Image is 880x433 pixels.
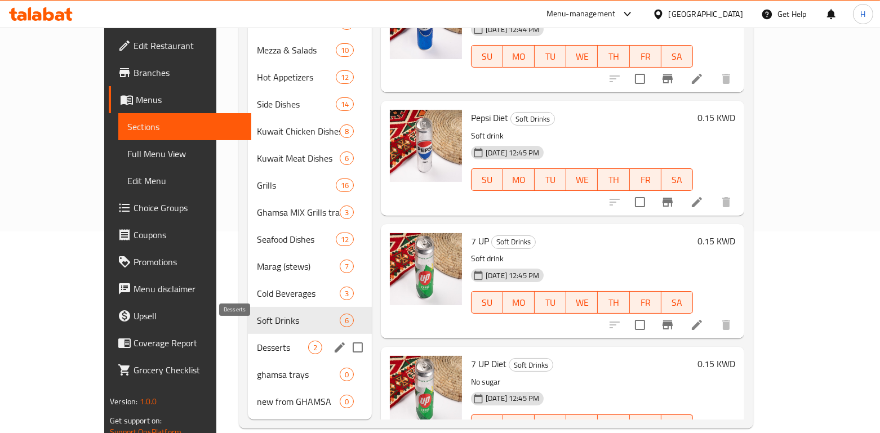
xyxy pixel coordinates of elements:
span: TH [602,294,625,311]
a: Menu disclaimer [109,275,251,302]
span: Ghamsa MIX Grills tray [257,206,340,219]
span: Version: [110,394,137,409]
p: Soft drink [471,252,693,266]
a: Upsell [109,302,251,329]
span: Coverage Report [134,336,242,350]
span: Soft Drinks [257,314,340,327]
div: Cold Beverages3 [248,280,372,307]
span: FR [634,48,657,65]
div: Desserts2edit [248,334,372,361]
a: Sections [118,113,251,140]
a: Promotions [109,248,251,275]
a: Full Menu View [118,140,251,167]
span: TU [539,172,562,188]
div: Soft Drinks [510,112,555,126]
span: Marag (stews) [257,260,340,273]
span: [DATE] 12:45 PM [481,270,544,281]
div: items [336,97,354,111]
div: items [336,178,354,192]
button: WE [566,168,598,191]
span: Cold Beverages [257,287,340,300]
span: FR [634,172,657,188]
p: No sugar [471,375,693,389]
span: Mezza & Salads [257,43,336,57]
span: 7 UP [471,233,489,249]
span: MO [508,294,530,311]
span: SU [476,172,499,188]
span: 3 [340,288,353,299]
button: MO [503,45,535,68]
span: WE [571,294,593,311]
span: [DATE] 12:45 PM [481,148,544,158]
button: Branch-specific-item [654,189,681,216]
a: Choice Groups [109,194,251,221]
button: TH [598,45,629,68]
span: Promotions [134,255,242,269]
h6: 0.15 KWD [697,110,735,126]
div: Kuwait Chicken Dishes8 [248,118,372,145]
span: Soft Drinks [511,113,554,126]
div: Seafood Dishes [257,233,336,246]
span: Pepsi Diet [471,109,508,126]
div: Kuwait Meat Dishes [257,151,340,165]
button: FR [630,168,661,191]
button: SA [661,291,693,314]
span: SA [666,172,688,188]
div: Seafood Dishes12 [248,226,372,253]
div: [GEOGRAPHIC_DATA] [669,8,743,20]
span: 12 [336,72,353,83]
div: items [340,395,354,408]
span: SA [666,48,688,65]
div: Soft Drinks6 [248,307,372,334]
h6: 0.15 KWD [697,233,735,249]
a: Edit menu item [690,195,704,209]
span: Sections [127,120,242,133]
div: items [336,43,354,57]
button: Branch-specific-item [654,65,681,92]
a: Edit Restaurant [109,32,251,59]
span: Menus [136,93,242,106]
div: Hot Appetizers12 [248,64,372,91]
span: SA [666,294,688,311]
div: items [340,368,354,381]
button: SA [661,168,693,191]
button: delete [713,65,740,92]
div: ghamsa trays0 [248,361,372,388]
div: Grills [257,178,336,192]
span: Soft Drinks [509,359,553,372]
span: SU [476,48,499,65]
div: items [340,260,354,273]
span: WE [571,172,593,188]
button: SU [471,45,503,68]
div: Side Dishes14 [248,91,372,118]
span: TH [602,172,625,188]
span: 7 [340,261,353,272]
a: Grocery Checklist [109,356,251,383]
span: ghamsa trays [257,368,340,381]
span: 7 UP Diet [471,355,506,372]
button: TU [535,45,566,68]
button: SA [661,45,693,68]
div: new from GHAMSA0 [248,388,372,415]
div: Grills16 [248,172,372,199]
div: Ghamsa MIX Grills tray3 [248,199,372,226]
span: Branches [134,66,242,79]
button: TH [598,168,629,191]
span: Upsell [134,309,242,323]
span: 10 [336,45,353,56]
div: items [308,341,322,354]
a: Coupons [109,221,251,248]
div: Soft Drinks [509,358,553,372]
div: Soft Drinks [491,235,536,249]
button: delete [713,311,740,338]
div: items [340,151,354,165]
span: MO [508,172,530,188]
span: 3 [340,207,353,218]
button: delete [713,189,740,216]
img: Pepsi Diet [390,110,462,182]
span: 2 [309,342,322,353]
div: items [336,233,354,246]
span: Kuwait Chicken Dishes [257,124,340,138]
